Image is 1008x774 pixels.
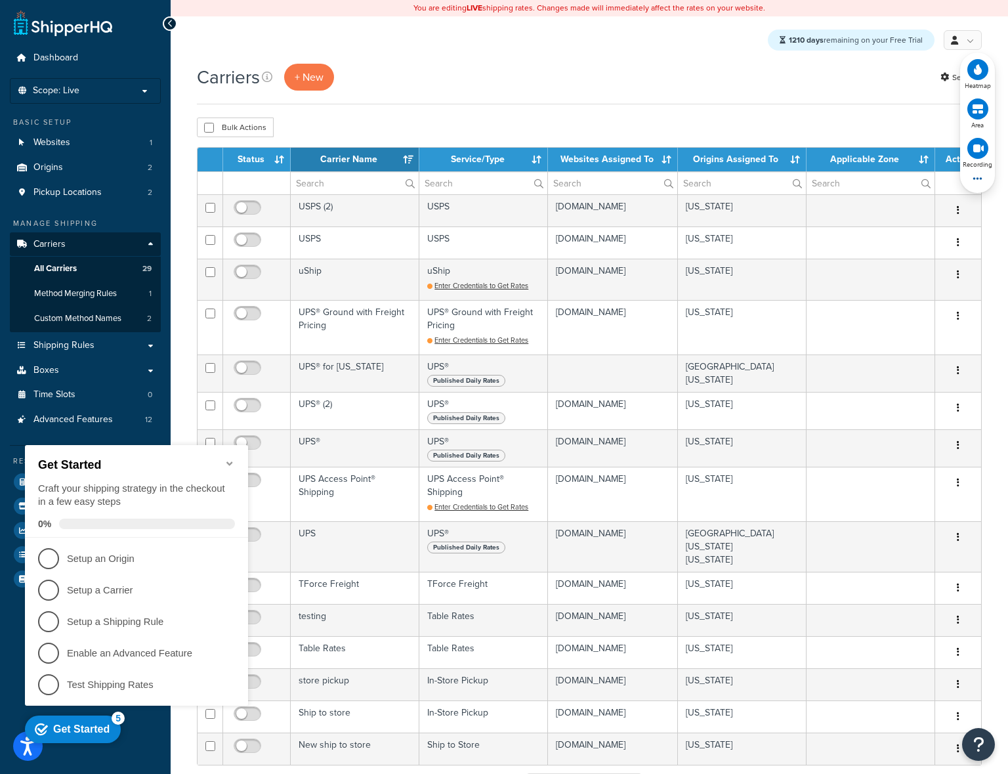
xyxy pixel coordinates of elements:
[33,137,70,148] span: Websites
[548,636,677,668] td: [DOMAIN_NAME]
[10,470,161,494] li: Test Your Rates
[427,280,528,291] a: Enter Credentials to Get Rates
[419,355,548,392] td: UPS®
[33,187,102,198] span: Pickup Locations
[5,115,228,146] li: Setup an Origin
[548,733,677,765] td: [DOMAIN_NAME]
[5,146,228,178] li: Setup a Carrier
[10,131,161,155] li: Websites
[150,137,152,148] span: 1
[427,335,528,345] a: Enter Credentials to Get Rates
[10,333,161,358] li: Shipping Rules
[33,162,63,173] span: Origins
[434,502,528,512] span: Enter Credentials to Get Rates
[291,467,419,521] td: UPS Access Point® Shipping
[33,389,75,400] span: Time Slots
[92,284,105,297] div: 5
[10,46,161,70] a: Dashboard
[467,2,482,14] b: LIVE
[10,232,161,332] li: Carriers
[33,85,79,97] span: Scope: Live
[419,226,548,259] td: USPS
[10,156,161,180] li: Origins
[291,604,419,636] td: testing
[548,148,677,171] th: Websites Assigned To: activate to sort column ascending
[33,340,94,351] span: Shipping Rules
[419,300,548,355] td: UPS® Ground with Freight Pricing
[291,636,419,668] td: Table Rates
[10,218,161,229] div: Manage Shipping
[419,172,547,194] input: Search
[548,521,677,572] td: [DOMAIN_NAME]
[10,117,161,128] div: Basic Setup
[963,160,992,168] span: Recording
[10,307,161,331] li: Custom Method Names
[10,567,161,591] a: Help Docs
[427,502,528,512] a: Enter Credentials to Get Rates
[678,668,807,700] td: [US_STATE]
[10,307,161,331] a: Custom Method Names 2
[33,365,59,376] span: Boxes
[10,181,161,205] a: Pickup Locations 2
[962,728,995,761] button: Open Resource Center
[427,450,505,462] span: Published Daily Rates
[427,542,505,553] span: Published Daily Rates
[10,456,161,467] div: Resources
[10,181,161,205] li: Pickup Locations
[291,668,419,700] td: store pickup
[197,64,260,90] h1: Carriers
[419,259,548,300] td: uShip
[434,280,528,291] span: Enter Credentials to Get Rates
[419,733,548,765] td: Ship to Store
[678,733,807,765] td: [US_STATE]
[5,209,228,241] li: Enable an Advanced Feature
[10,282,161,306] a: Method Merging Rules 1
[34,263,77,274] span: All Carriers
[47,250,205,264] p: Test Shipping Rates
[148,187,152,198] span: 2
[10,257,161,281] li: All Carriers
[5,288,101,315] div: Get Started 5 items remaining, 0% complete
[419,194,548,226] td: USPS
[10,494,161,518] a: Marketplace
[291,300,419,355] td: UPS® Ground with Freight Pricing
[33,414,113,425] span: Advanced Features
[10,282,161,306] li: Method Merging Rules
[10,358,161,383] a: Boxes
[291,226,419,259] td: USPS
[197,118,274,137] button: Bulk Actions
[5,241,228,272] li: Test Shipping Rates
[18,54,215,81] div: Craft your shipping strategy in the checkout in a few easy steps
[47,156,205,169] p: Setup a Carrier
[10,408,161,432] a: Advanced Features 12
[10,257,161,281] a: All Carriers 29
[965,97,991,129] div: View area map
[47,124,205,138] p: Setup an Origin
[47,187,205,201] p: Setup a Shipping Rule
[419,429,548,467] td: UPS®
[678,259,807,300] td: [US_STATE]
[10,131,161,155] a: Websites 1
[10,156,161,180] a: Origins 2
[678,392,807,429] td: [US_STATE]
[548,172,677,194] input: Search
[291,148,419,171] th: Carrier Name: activate to sort column ascending
[10,519,161,542] a: Analytics
[10,543,161,567] a: Activity Log NEW
[678,636,807,668] td: [US_STATE]
[678,521,807,572] td: [GEOGRAPHIC_DATA] [US_STATE] [US_STATE]
[427,375,505,387] span: Published Daily Rates
[291,172,419,194] input: Search
[145,414,152,425] span: 12
[678,429,807,467] td: [US_STATE]
[548,259,677,300] td: [DOMAIN_NAME]
[768,30,934,51] div: remaining on your Free Trial
[548,429,677,467] td: [DOMAIN_NAME]
[678,572,807,604] td: [US_STATE]
[149,288,152,299] span: 1
[291,259,419,300] td: uShip
[678,467,807,521] td: [US_STATE]
[548,194,677,226] td: [DOMAIN_NAME]
[965,81,991,89] span: Heatmap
